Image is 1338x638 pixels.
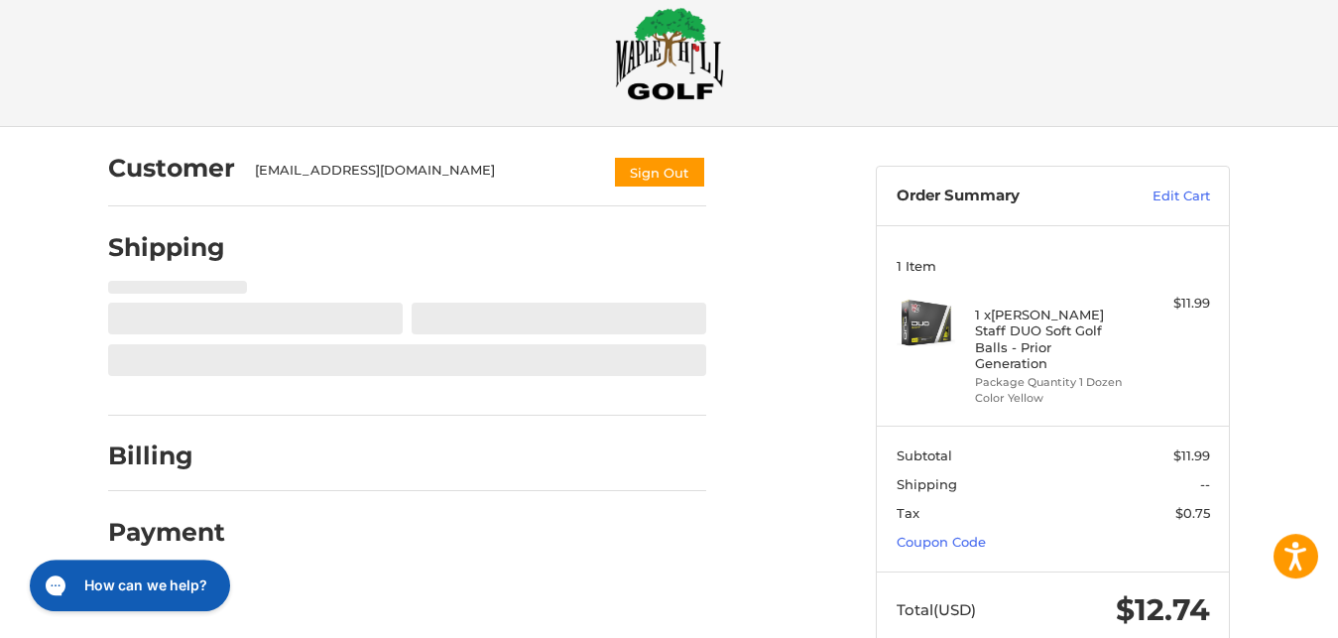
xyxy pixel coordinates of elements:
span: Shipping [897,476,957,492]
li: Package Quantity 1 Dozen [975,374,1127,391]
span: $12.74 [1116,591,1210,628]
div: [EMAIL_ADDRESS][DOMAIN_NAME] [255,161,594,189]
span: Total (USD) [897,600,976,619]
span: Subtotal [897,447,952,463]
a: Edit Cart [1110,187,1210,206]
h2: Billing [108,441,224,471]
a: Coupon Code [897,534,986,550]
li: Color Yellow [975,390,1127,407]
span: $11.99 [1173,447,1210,463]
iframe: Gorgias live chat messenger [20,553,237,618]
button: Sign Out [613,156,706,189]
h2: Customer [108,153,235,184]
h2: Payment [108,517,225,548]
h4: 1 x [PERSON_NAME] Staff DUO Soft Golf Balls - Prior Generation [975,307,1127,371]
h3: Order Summary [897,187,1110,206]
iframe: Google Customer Reviews [1174,584,1338,638]
h3: 1 Item [897,258,1210,274]
span: $0.75 [1175,505,1210,521]
div: $11.99 [1132,294,1210,314]
span: -- [1200,476,1210,492]
h2: Shipping [108,232,225,263]
span: Tax [897,505,919,521]
img: Maple Hill Golf [615,7,724,100]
